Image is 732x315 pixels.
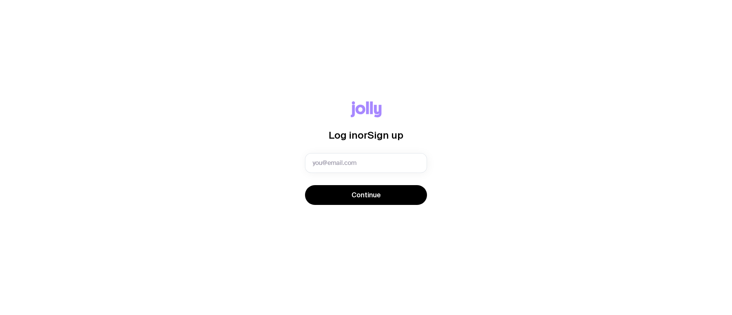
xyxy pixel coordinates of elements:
[352,190,381,200] span: Continue
[305,153,427,173] input: you@email.com
[410,158,419,168] keeper-lock: Open Keeper Popup
[368,130,403,141] span: Sign up
[329,130,358,141] span: Log in
[305,185,427,205] button: Continue
[358,130,368,141] span: or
